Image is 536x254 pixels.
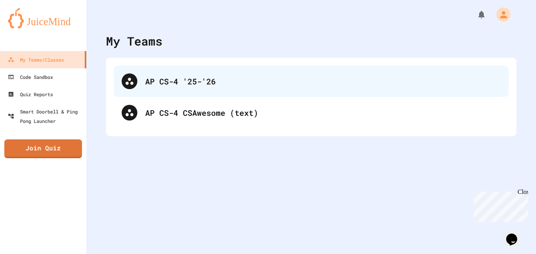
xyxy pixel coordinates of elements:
[114,66,509,97] div: AP CS-4 '25-'26
[462,8,488,21] div: My Notifications
[8,8,78,28] img: logo-orange.svg
[8,90,53,99] div: Quiz Reports
[3,3,54,50] div: Chat with us now!Close
[4,139,82,158] a: Join Quiz
[471,188,528,222] iframe: chat widget
[8,55,64,64] div: My Teams/Classes
[8,107,83,126] div: Smart Doorbell & Ping Pong Launcher
[145,107,501,119] div: AP CS-4 CSAwesome (text)
[114,97,509,128] div: AP CS-4 CSAwesome (text)
[503,223,528,246] iframe: chat widget
[145,75,501,87] div: AP CS-4 '25-'26
[488,5,512,24] div: My Account
[106,32,162,50] div: My Teams
[8,72,53,82] div: Code Sandbox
